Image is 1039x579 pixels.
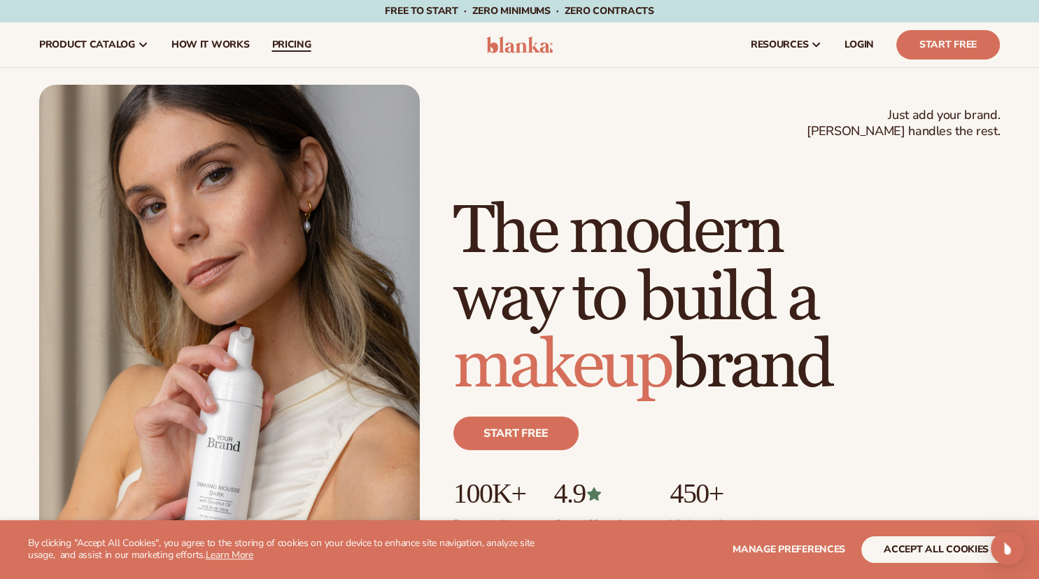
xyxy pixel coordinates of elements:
[39,85,420,565] img: Female holding tanning mousse.
[453,325,671,407] span: makeup
[453,198,1000,400] h1: The modern way to build a brand
[39,39,135,50] span: product catalog
[271,39,311,50] span: pricing
[740,22,833,67] a: resources
[733,536,845,563] button: Manage preferences
[160,22,261,67] a: How It Works
[206,548,253,561] a: Learn More
[28,22,160,67] a: product catalog
[486,36,553,53] img: logo
[670,509,775,532] p: High-quality products
[733,543,845,556] span: Manage preferences
[453,478,525,509] p: 100K+
[385,4,653,18] span: Free to start · ZERO minimums · ZERO contracts
[453,417,579,450] a: Start free
[751,39,808,50] span: resources
[171,39,250,50] span: How It Works
[991,531,1024,565] div: Open Intercom Messenger
[833,22,885,67] a: LOGIN
[896,30,1000,60] a: Start Free
[553,509,642,532] p: Over 400 reviews
[453,509,525,532] p: Brands built
[553,478,642,509] p: 4.9
[260,22,322,67] a: pricing
[670,478,775,509] p: 450+
[807,107,1000,140] span: Just add your brand. [PERSON_NAME] handles the rest.
[861,536,1011,563] button: accept all cookies
[28,538,556,561] p: By clicking "Accept All Cookies", you agree to the storing of cookies on your device to enhance s...
[844,39,874,50] span: LOGIN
